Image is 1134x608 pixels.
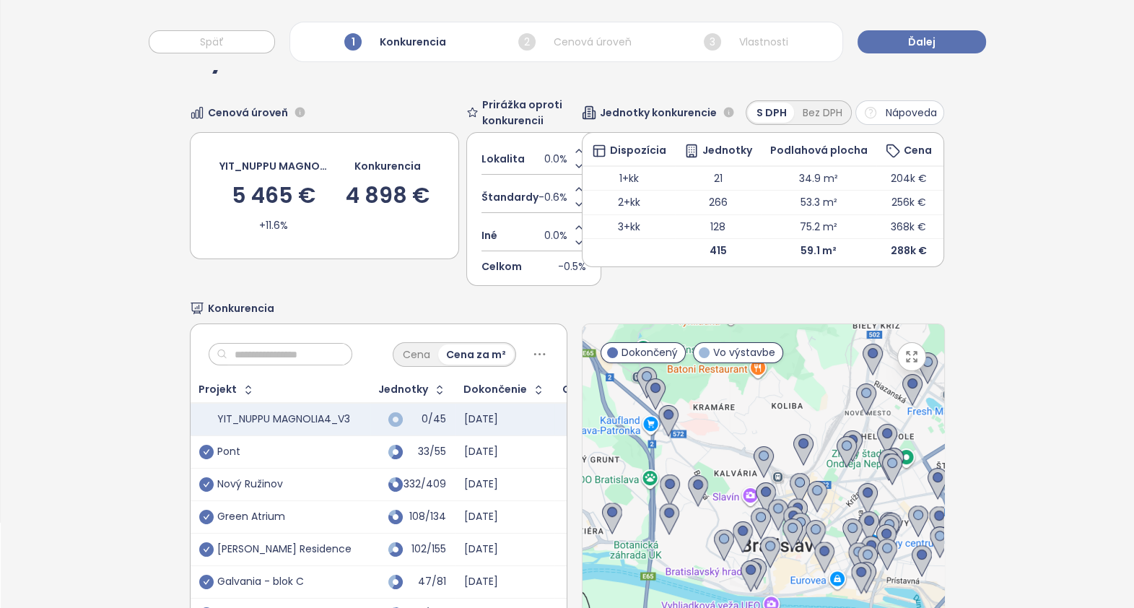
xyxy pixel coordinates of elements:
button: Späť [149,30,275,53]
span: Jednotky konkurencie [600,105,717,121]
div: Cena [562,385,590,394]
div: Nový Ružinov [217,478,283,491]
div: [DATE] [464,543,498,556]
div: [DATE] [464,576,498,589]
span: Prirážka oproti konkurencii [482,97,601,129]
button: Increase value [571,144,586,159]
td: 75.2 m² [761,214,876,239]
button: Increase value [571,182,586,197]
div: [DATE] [464,511,498,524]
div: 5 465 € [232,185,315,207]
td: 4 893 € [941,214,1037,239]
div: 33/55 [410,447,446,456]
div: Dokončenie [463,385,527,394]
button: Decrease value [571,159,586,174]
div: Konkurencia [341,30,450,54]
td: 59.1 m² [761,239,876,263]
div: 102/155 [410,544,446,554]
div: 108/134 [410,512,446,521]
button: Decrease value [571,197,586,212]
div: Galvania - blok C [217,576,304,589]
div: Cenová úroveň [515,30,635,54]
div: [PERSON_NAME] Residence [217,543,352,556]
div: +11.6% [259,217,288,233]
div: 47/81 [410,577,446,586]
span: 1 [344,33,362,51]
div: Bez DPH [794,103,850,123]
td: 415 [675,239,761,263]
div: YIT_NUPPU MAGNOLIA4_V3 [217,413,350,426]
div: Vlastnosti [700,30,792,54]
div: YIT_NUPPU MAGNOLIA4_V3 [219,158,328,174]
span: Celkom [481,259,522,274]
div: [DATE] [464,446,498,459]
span: 2 [518,33,536,51]
div: [DATE] [464,413,498,426]
div: Dispozícia [592,144,666,158]
td: 368k € [876,214,941,239]
td: 21 [675,166,761,191]
div: Jednotky [378,385,428,394]
span: Ďalej [908,34,935,50]
span: Vo výstavbe [713,344,775,360]
span: Nápoveda [885,105,936,121]
span: check-circle [199,575,214,589]
span: Štandardy [481,189,538,205]
td: 5 865 € [941,166,1037,191]
div: Cena [886,144,932,158]
td: 3+kk [583,214,675,239]
button: Ďalej [858,30,986,53]
div: 332/409 [410,479,446,489]
button: Nápoveda [855,100,944,125]
td: 204k € [876,166,941,191]
td: 4 824 € [941,191,1037,215]
span: 0.0% [544,151,567,167]
button: Increase value [571,220,586,235]
span: check-circle [199,510,214,524]
button: Decrease value [571,235,586,251]
td: 256k € [876,191,941,215]
div: Podlahová plocha [770,146,868,155]
span: Lokalita [481,151,525,167]
div: S DPH [748,103,794,123]
div: 0/45 [410,414,446,424]
span: Iné [481,227,497,243]
td: 288k € [876,239,941,263]
span: -0.6% [538,189,567,205]
td: 34.9 m² [761,166,876,191]
div: Projekt [199,385,237,394]
div: [DATE] [464,478,498,491]
span: -0.5% [558,259,586,274]
span: Konkurencia [208,300,274,316]
td: 53.3 m² [761,191,876,215]
div: Green Atrium [217,511,285,524]
span: 3 [704,33,721,51]
span: Cenová úroveň [208,105,288,121]
div: Konkurencia [354,158,421,174]
div: Cena [395,344,438,365]
span: check-circle [199,542,214,557]
div: 4 898 € [346,185,429,207]
td: 1+kk [583,166,675,191]
span: 0.0% [544,227,567,243]
td: 266 [675,191,761,215]
td: 128 [675,214,761,239]
div: Jednotky [684,144,752,158]
div: Cena za m² [438,344,514,365]
span: Späť [200,34,224,50]
span: check-circle [199,477,214,492]
td: 2+kk [583,191,675,215]
span: check-circle [199,445,214,459]
td: 4 898 € [941,239,1037,263]
div: Pont [217,446,240,459]
span: Dokončený [621,344,678,360]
